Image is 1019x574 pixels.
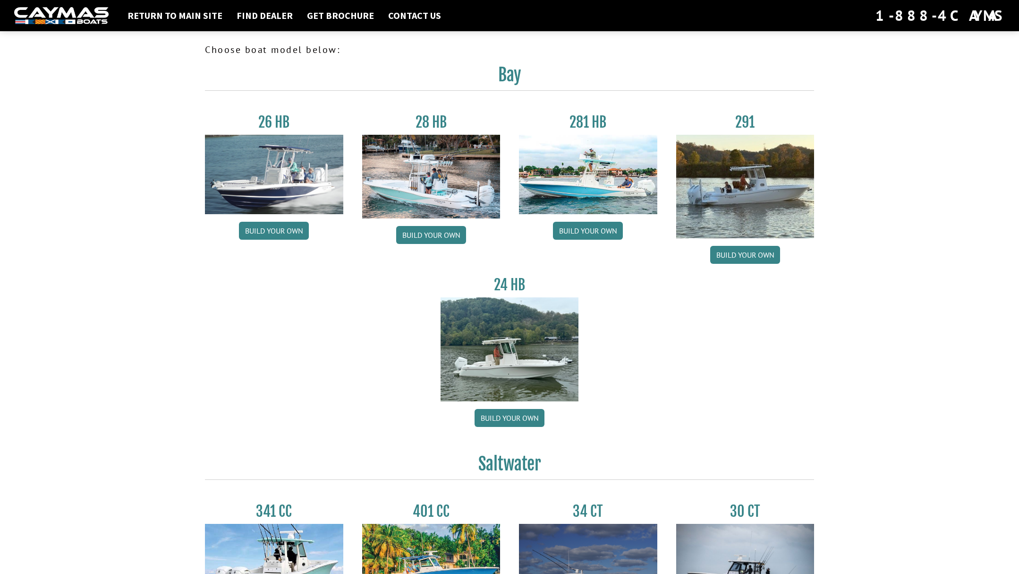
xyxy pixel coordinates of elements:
img: 24_HB_thumbnail.jpg [441,297,579,401]
a: Get Brochure [302,9,379,22]
h3: 34 CT [519,503,657,520]
a: Build your own [239,222,309,240]
div: 1-888-4CAYMAS [875,5,1005,26]
img: 291_Thumbnail.jpg [676,135,815,238]
a: Contact Us [383,9,446,22]
a: Build your own [396,226,466,244]
h3: 291 [676,113,815,131]
h3: 281 HB [519,113,657,131]
img: 28-hb-twin.jpg [519,135,657,214]
a: Find Dealer [232,9,297,22]
h3: 401 CC [362,503,501,520]
img: 26_new_photo_resized.jpg [205,135,343,214]
a: Build your own [553,222,623,240]
a: Build your own [710,246,780,264]
a: Build your own [475,409,544,427]
h3: 24 HB [441,276,579,294]
img: white-logo-c9c8dbefe5ff5ceceb0f0178aa75bf4bb51f6bca0971e226c86eb53dfe498488.png [14,7,109,25]
a: Return to main site [123,9,227,22]
h3: 30 CT [676,503,815,520]
h3: 28 HB [362,113,501,131]
h2: Saltwater [205,453,814,480]
h3: 26 HB [205,113,343,131]
p: Choose boat model below: [205,43,814,57]
h3: 341 CC [205,503,343,520]
h2: Bay [205,64,814,91]
img: 28_hb_thumbnail_for_caymas_connect.jpg [362,135,501,218]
